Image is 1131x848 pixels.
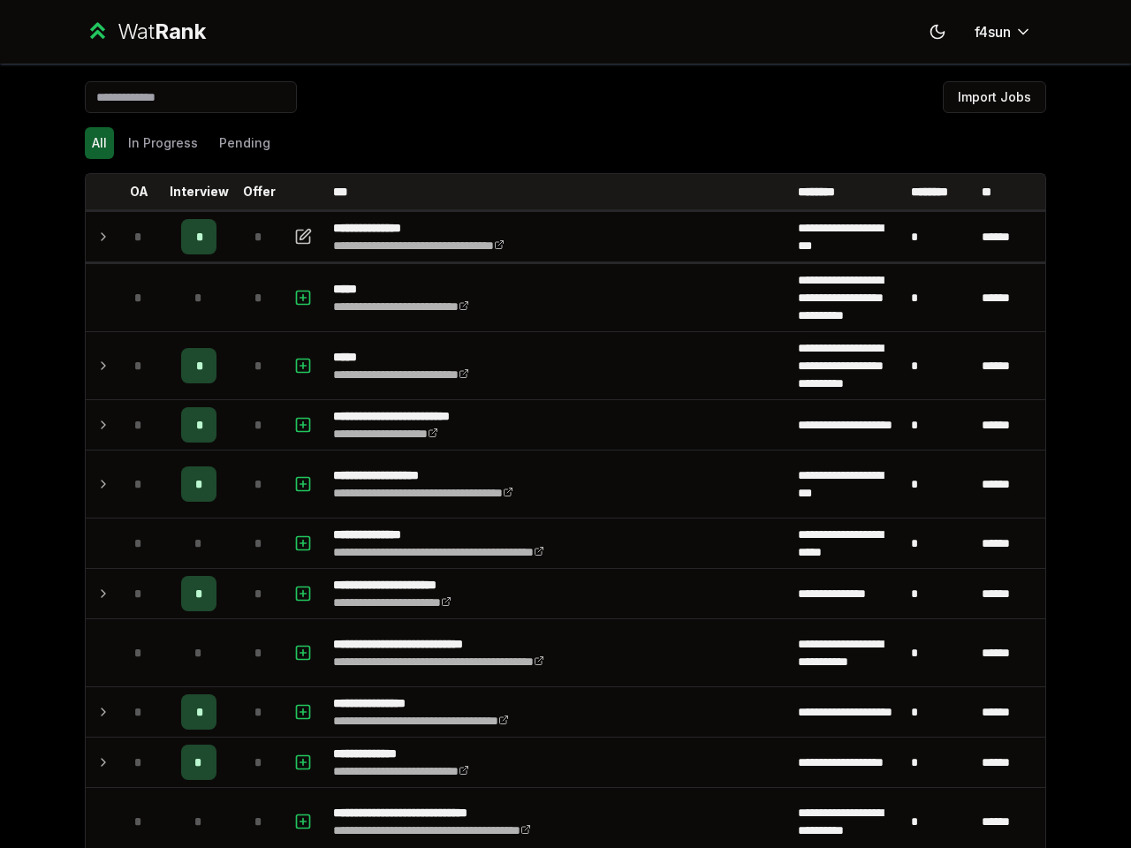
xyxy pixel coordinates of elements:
[943,81,1046,113] button: Import Jobs
[960,16,1046,48] button: f4sun
[118,18,206,46] div: Wat
[85,18,206,46] a: WatRank
[212,127,277,159] button: Pending
[975,21,1011,42] span: f4sun
[85,127,114,159] button: All
[243,183,276,201] p: Offer
[170,183,229,201] p: Interview
[130,183,148,201] p: OA
[155,19,206,44] span: Rank
[121,127,205,159] button: In Progress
